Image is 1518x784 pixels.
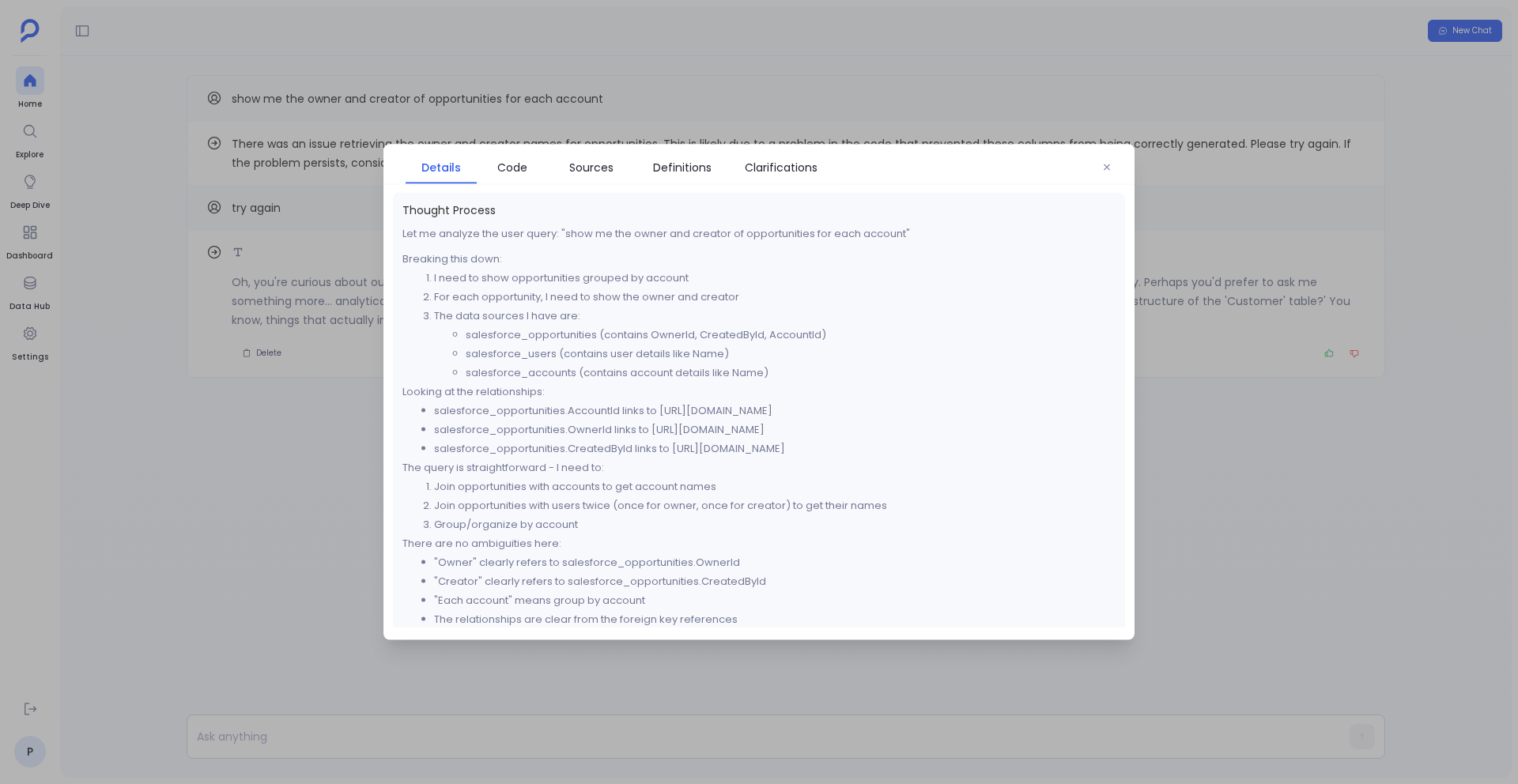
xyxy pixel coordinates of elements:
[402,202,1116,218] span: Thought Process
[434,269,1116,288] li: I need to show opportunities grouped by account
[434,477,1116,496] li: Join opportunities with accounts to get account names
[421,159,461,176] span: Details
[434,496,1116,515] li: Join opportunities with users twice (once for owner, once for creator) to get their names
[434,288,1116,307] li: For each opportunity, I need to show the owner and creator
[434,610,1116,629] li: The relationships are clear from the foreign key references
[434,591,1116,610] li: "Each account" means group by account
[402,534,1116,553] p: There are no ambiguities here:
[402,383,1116,401] p: Looking at the relationships:
[653,159,712,176] span: Definitions
[402,250,1116,269] p: Breaking this down:
[402,458,1116,477] p: The query is straightforward - I need to:
[569,159,614,176] span: Sources
[402,224,1116,243] p: Let me analyze the user query: "show me the owner and creator of opportunities for each account"
[434,420,1116,439] li: salesforce_opportunities.OwnerId links to [URL][DOMAIN_NAME]
[434,572,1116,591] li: "Creator" clearly refers to salesforce_opportunities.CreatedById
[434,401,1116,420] li: salesforce_opportunities.AccountId links to [URL][DOMAIN_NAME]
[466,326,1116,345] li: salesforce_opportunities (contains OwnerId, CreatedById, AccountId)
[497,159,527,176] span: Code
[745,159,818,176] span: Clarifications
[434,515,1116,534] li: Group/organize by account
[466,345,1116,364] li: salesforce_users (contains user details like Name)
[434,307,1116,383] li: The data sources I have are:
[466,364,1116,383] li: salesforce_accounts (contains account details like Name)
[434,439,1116,458] li: salesforce_opportunities.CreatedById links to [URL][DOMAIN_NAME]
[434,553,1116,572] li: "Owner" clearly refers to salesforce_opportunities.OwnerId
